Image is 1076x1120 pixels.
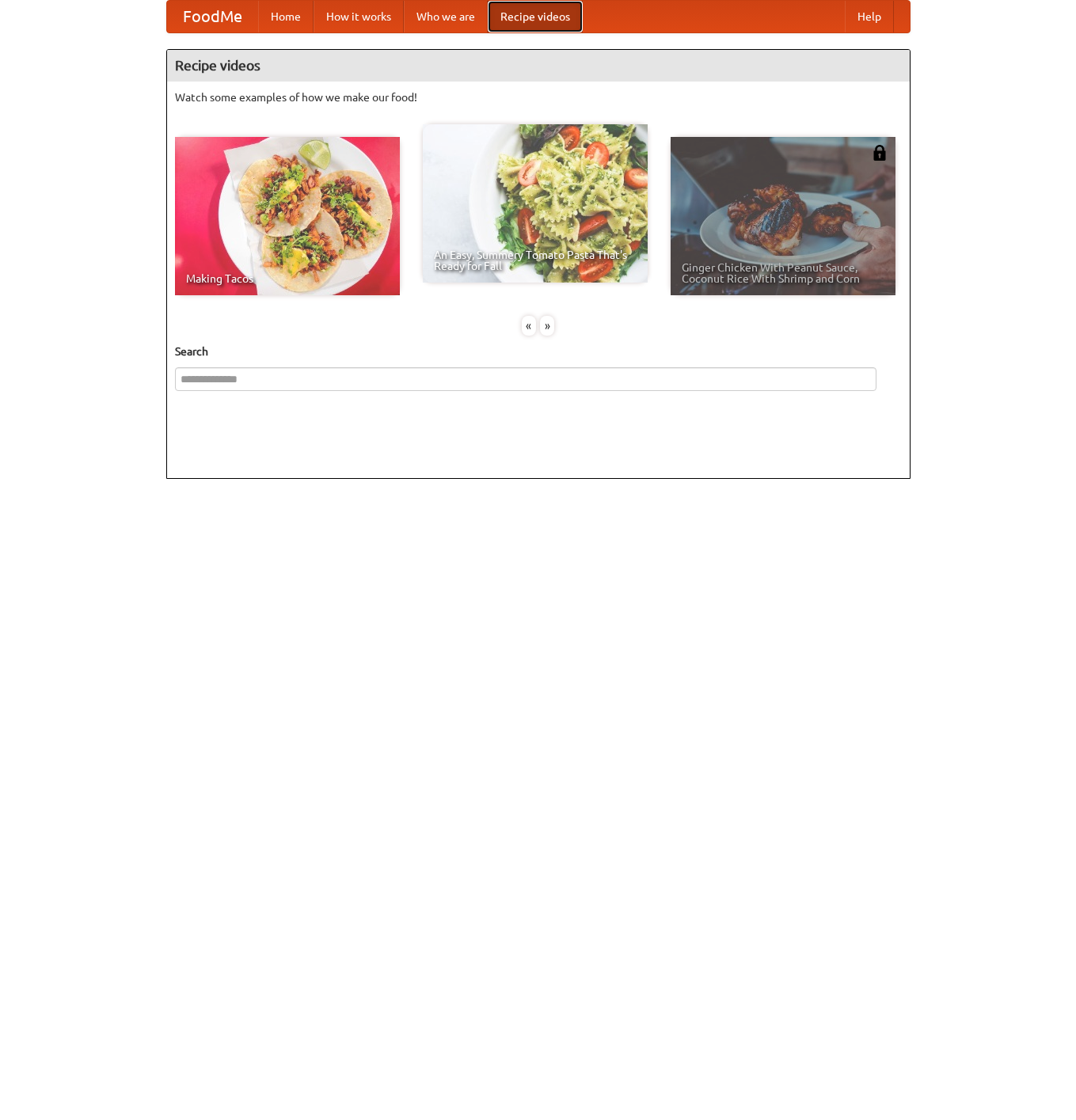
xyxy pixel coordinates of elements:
a: Who we are [404,1,488,32]
p: Watch some examples of how we make our food! [175,89,902,105]
div: « [522,316,536,336]
a: An Easy, Summery Tomato Pasta That's Ready for Fall [423,124,648,283]
a: FoodMe [167,1,258,32]
span: Making Tacos [186,273,389,284]
div: » [540,316,554,336]
a: Recipe videos [488,1,583,32]
a: Help [845,1,894,32]
h5: Search [175,344,902,359]
h4: Recipe videos [167,50,910,82]
a: Making Tacos [175,137,400,295]
span: An Easy, Summery Tomato Pasta That's Ready for Fall [434,249,637,271]
a: How it works [314,1,404,32]
a: Home [258,1,314,32]
img: 483408.png [872,145,888,161]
